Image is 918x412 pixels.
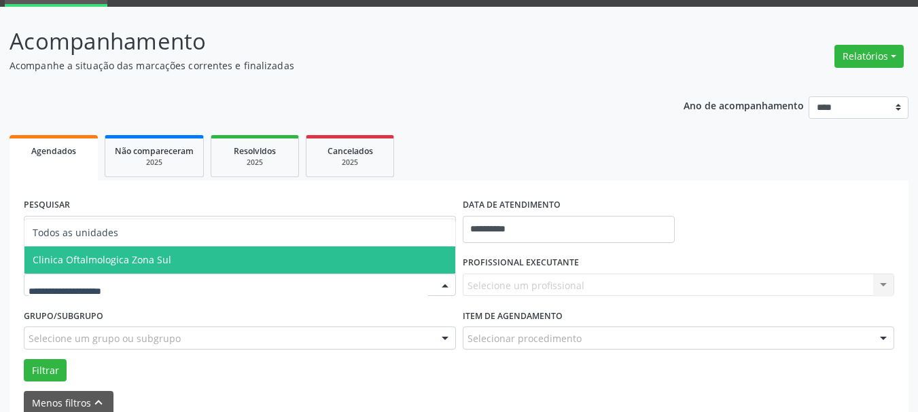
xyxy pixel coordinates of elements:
[463,195,561,216] label: DATA DE ATENDIMENTO
[33,253,171,266] span: Clinica Oftalmologica Zona Sul
[115,145,194,157] span: Não compareceram
[24,359,67,382] button: Filtrar
[24,305,103,326] label: Grupo/Subgrupo
[29,331,181,345] span: Selecione um grupo ou subgrupo
[463,305,563,326] label: Item de agendamento
[463,252,579,274] label: PROFISSIONAL EXECUTANTE
[316,157,384,168] div: 2025
[31,145,76,157] span: Agendados
[467,331,582,345] span: Selecionar procedimento
[115,157,194,168] div: 2025
[234,145,276,157] span: Resolvidos
[684,96,804,113] p: Ano de acompanhamento
[24,195,70,216] label: PESQUISAR
[10,58,639,73] p: Acompanhe a situação das marcações correntes e finalizadas
[328,145,373,157] span: Cancelados
[221,157,289,168] div: 2025
[834,45,904,68] button: Relatórios
[91,395,106,410] i: keyboard_arrow_up
[33,226,118,239] span: Todos as unidades
[10,24,639,58] p: Acompanhamento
